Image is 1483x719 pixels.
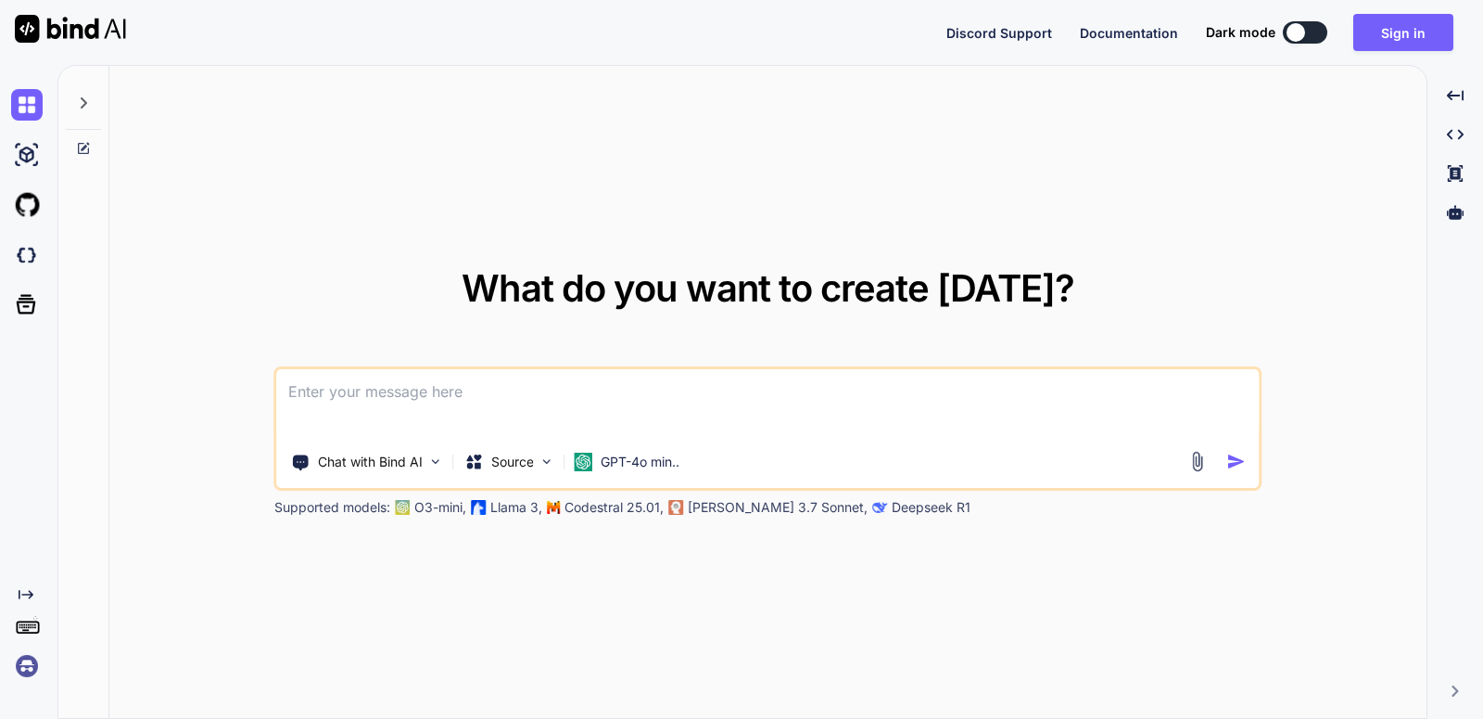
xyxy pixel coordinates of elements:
img: GPT-4o mini [575,453,593,471]
img: GPT-4 [396,500,411,515]
img: Pick Tools [428,454,444,469]
img: icon [1226,452,1246,471]
p: [PERSON_NAME] 3.7 Sonnet, [688,498,868,517]
p: O3-mini, [414,498,466,517]
img: attachment [1186,451,1208,472]
p: Source [491,453,534,471]
span: Dark mode [1206,23,1275,42]
img: ai-studio [11,139,43,171]
img: claude [669,500,684,515]
span: What do you want to create [DATE]? [462,265,1074,311]
button: Discord Support [946,23,1052,43]
span: Documentation [1080,25,1178,41]
img: Bind AI [15,15,126,43]
p: GPT-4o min.. [601,453,679,471]
p: Deepseek R1 [892,498,970,517]
img: signin [11,650,43,682]
img: githubLight [11,189,43,221]
button: Sign in [1353,14,1453,51]
img: chat [11,89,43,121]
p: Llama 3, [490,498,542,517]
img: claude [873,500,888,515]
img: darkCloudIdeIcon [11,239,43,271]
img: Llama2 [472,500,487,515]
img: Mistral-AI [548,501,561,514]
p: Supported models: [274,498,390,517]
p: Codestral 25.01, [564,498,664,517]
span: Discord Support [946,25,1052,41]
p: Chat with Bind AI [318,453,423,471]
button: Documentation [1080,23,1178,43]
img: Pick Models [539,454,555,469]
